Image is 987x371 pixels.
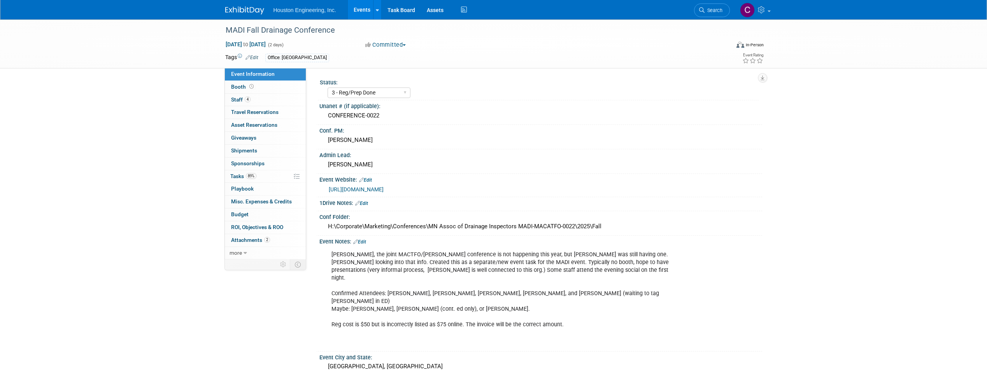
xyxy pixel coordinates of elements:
span: Asset Reservations [231,122,277,128]
div: Conf. PM: [319,125,762,135]
span: Misc. Expenses & Credits [231,198,292,205]
div: Office: [GEOGRAPHIC_DATA] [265,54,329,62]
td: Tags [225,53,258,62]
span: Travel Reservations [231,109,279,115]
a: Staff4 [225,94,306,106]
div: Unanet # (if applicable): [319,100,762,110]
span: 4 [245,96,251,102]
div: [PERSON_NAME] [325,134,756,146]
div: H:\Corporate\Marketing\Conferences\MN Assoc of Drainage Inspectors MADI-MACATFO-0022\2025\Fall [325,220,756,233]
span: 2 [264,237,270,243]
span: Sponsorships [231,160,265,166]
td: Personalize Event Tab Strip [277,259,290,269]
div: Event City and State: [319,352,762,361]
a: Edit [353,239,366,245]
div: Event Format [684,40,764,52]
div: [PERSON_NAME], the joint MACTFO/[PERSON_NAME] conference is not happening this year, but [PERSON_... [326,247,677,348]
a: Travel Reservations [225,106,306,119]
img: Chris Otterness [740,3,755,17]
a: Shipments [225,145,306,157]
span: Tasks [230,173,256,179]
div: In-Person [745,42,764,48]
a: ROI, Objectives & ROO [225,221,306,234]
img: Format-Inperson.png [736,42,744,48]
a: Booth [225,81,306,93]
a: Event Information [225,68,306,80]
span: Houston Engineering, Inc. [273,7,336,13]
img: ExhibitDay [225,7,264,14]
a: Edit [245,55,258,60]
div: Status: [320,77,759,86]
span: 89% [246,173,256,179]
span: Booth [231,84,255,90]
a: Tasks89% [225,170,306,183]
span: Event Information [231,71,275,77]
a: Sponsorships [225,157,306,170]
span: ROI, Objectives & ROO [231,224,283,230]
div: [PERSON_NAME] [325,159,756,171]
a: more [225,247,306,259]
a: [URL][DOMAIN_NAME] [329,186,384,192]
span: Playbook [231,185,254,192]
a: Search [694,3,730,17]
span: Staff [231,96,251,103]
span: Attachments [231,237,270,243]
a: Giveaways [225,132,306,144]
div: Conf Folder: [319,211,762,221]
a: Budget [225,208,306,221]
a: Asset Reservations [225,119,306,131]
button: Committed [363,41,409,49]
a: Misc. Expenses & Credits [225,196,306,208]
a: Playbook [225,183,306,195]
a: Attachments2 [225,234,306,247]
td: Toggle Event Tabs [290,259,306,269]
div: Event Website: [319,174,762,184]
div: Event Notes: [319,236,762,246]
span: Search [705,7,722,13]
span: Booth not reserved yet [248,84,255,89]
span: Giveaways [231,135,256,141]
span: (2 days) [267,42,284,47]
div: Admin Lead: [319,149,762,159]
span: more [230,250,242,256]
span: Shipments [231,147,257,154]
div: CONFERENCE-0022 [325,110,756,122]
a: Edit [359,177,372,183]
span: [DATE] [DATE] [225,41,266,48]
span: Budget [231,211,249,217]
div: Event Rating [742,53,763,57]
div: 1Drive Notes: [319,197,762,207]
a: Edit [355,201,368,206]
div: MADI Fall Drainage Conference [223,23,718,37]
span: to [242,41,249,47]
